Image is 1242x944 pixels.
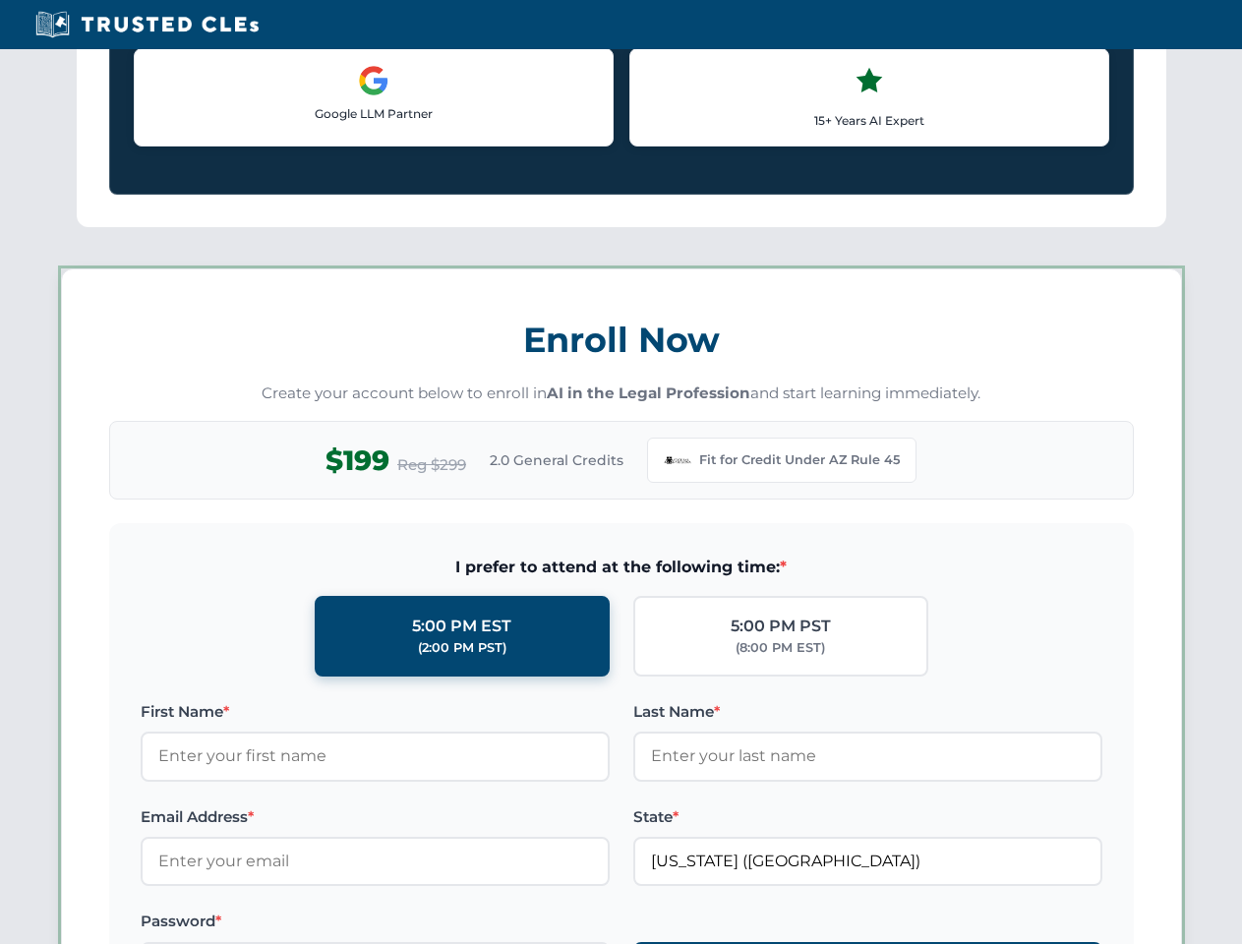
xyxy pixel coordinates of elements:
strong: AI in the Legal Profession [547,383,750,402]
input: Enter your email [141,837,610,886]
span: Fit for Credit Under AZ Rule 45 [699,450,900,470]
img: Arizona Bar [664,446,691,474]
span: $199 [325,439,389,483]
div: (8:00 PM EST) [736,638,825,658]
label: State [633,805,1102,829]
p: 15+ Years AI Expert [646,111,1093,130]
div: (2:00 PM PST) [418,638,506,658]
img: Google [358,65,389,96]
span: Reg $299 [397,453,466,477]
p: Create your account below to enroll in and start learning immediately. [109,383,1134,405]
span: 2.0 General Credits [490,449,623,471]
input: Enter your last name [633,732,1102,781]
div: 5:00 PM PST [731,614,831,639]
label: Email Address [141,805,610,829]
label: Password [141,910,610,933]
div: 5:00 PM EST [412,614,511,639]
span: I prefer to attend at the following time: [141,555,1102,580]
label: First Name [141,700,610,724]
input: Enter your first name [141,732,610,781]
input: Arizona (AZ) [633,837,1102,886]
img: Trusted CLEs [30,10,265,39]
p: Google LLM Partner [150,104,597,123]
label: Last Name [633,700,1102,724]
h3: Enroll Now [109,309,1134,371]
